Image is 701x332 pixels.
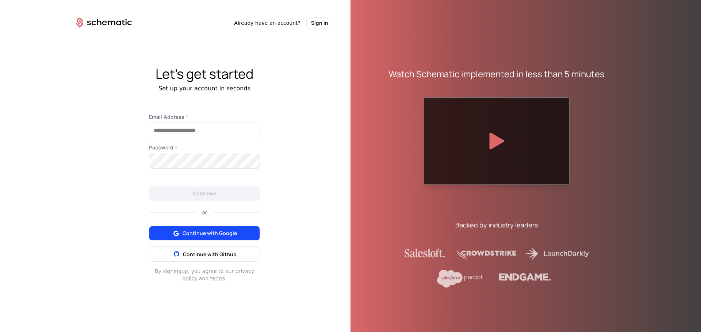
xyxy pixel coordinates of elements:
label: Password [149,144,260,151]
a: policy [182,276,197,281]
button: Continue with Github [149,246,260,262]
button: Continue with Google [149,226,260,241]
div: Set up your account in seconds [58,84,350,93]
span: Continue with Github [183,251,237,258]
div: Let's get started [58,67,350,81]
button: Continue [149,186,260,201]
span: Continue with Google [183,230,237,237]
label: Email Address [149,113,260,121]
div: By signing up , you agree to our privacy and . [149,267,260,282]
a: terms [210,276,225,281]
div: Watch Schematic implemented in less than 5 minutes [388,68,605,80]
span: or [196,210,213,215]
div: Backed by industry leaders [455,220,538,230]
button: Sign in [306,17,333,28]
span: Already have an account? [234,19,300,27]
